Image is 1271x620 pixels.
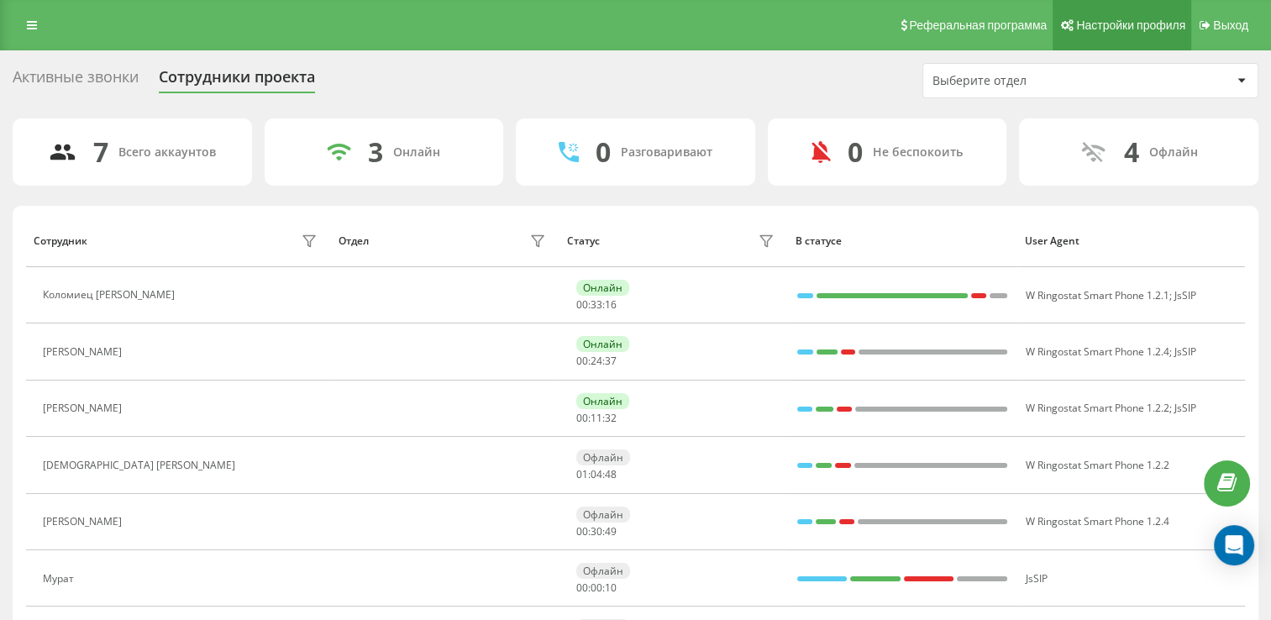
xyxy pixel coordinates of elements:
[576,563,630,579] div: Офлайн
[339,235,369,247] div: Отдел
[576,449,630,465] div: Офлайн
[576,299,617,311] div: : :
[1214,525,1254,565] div: Open Intercom Messenger
[1026,571,1048,586] span: JsSIP
[43,573,78,585] div: Мурат
[1149,145,1198,160] div: Офлайн
[848,136,863,168] div: 0
[93,136,108,168] div: 7
[605,411,617,425] span: 32
[1174,344,1196,359] span: JsSIP
[576,467,588,481] span: 01
[1024,235,1237,247] div: User Agent
[576,280,629,296] div: Онлайн
[1174,401,1196,415] span: JsSIP
[43,460,239,471] div: [DEMOGRAPHIC_DATA] [PERSON_NAME]
[43,289,179,301] div: Коломиец [PERSON_NAME]
[576,469,617,481] div: : :
[605,524,617,539] span: 49
[576,393,629,409] div: Онлайн
[576,297,588,312] span: 00
[576,336,629,352] div: Онлайн
[1076,18,1185,32] span: Настройки профиля
[621,145,712,160] div: Разговаривают
[591,581,602,595] span: 00
[576,355,617,367] div: : :
[393,145,440,160] div: Онлайн
[1026,344,1169,359] span: W Ringostat Smart Phone 1.2.4
[576,581,588,595] span: 00
[596,136,611,168] div: 0
[1026,288,1169,302] span: W Ringostat Smart Phone 1.2.1
[368,136,383,168] div: 3
[43,346,126,358] div: [PERSON_NAME]
[605,297,617,312] span: 16
[118,145,216,160] div: Всего аккаунтов
[576,411,588,425] span: 00
[1026,401,1169,415] span: W Ringostat Smart Phone 1.2.2
[1026,514,1169,528] span: W Ringostat Smart Phone 1.2.4
[576,412,617,424] div: : :
[576,526,617,538] div: : :
[591,524,602,539] span: 30
[932,74,1133,88] div: Выберите отдел
[591,297,602,312] span: 33
[159,68,315,94] div: Сотрудники проекта
[13,68,139,94] div: Активные звонки
[605,354,617,368] span: 37
[576,524,588,539] span: 00
[605,467,617,481] span: 48
[43,402,126,414] div: [PERSON_NAME]
[909,18,1047,32] span: Реферальная программа
[576,582,617,594] div: : :
[567,235,600,247] div: Статус
[605,581,617,595] span: 10
[591,467,602,481] span: 04
[576,354,588,368] span: 00
[576,507,630,523] div: Офлайн
[591,354,602,368] span: 24
[1124,136,1139,168] div: 4
[34,235,87,247] div: Сотрудник
[591,411,602,425] span: 11
[43,516,126,528] div: [PERSON_NAME]
[873,145,963,160] div: Не беспокоить
[1174,288,1196,302] span: JsSIP
[796,235,1008,247] div: В статусе
[1213,18,1248,32] span: Выход
[1026,458,1169,472] span: W Ringostat Smart Phone 1.2.2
